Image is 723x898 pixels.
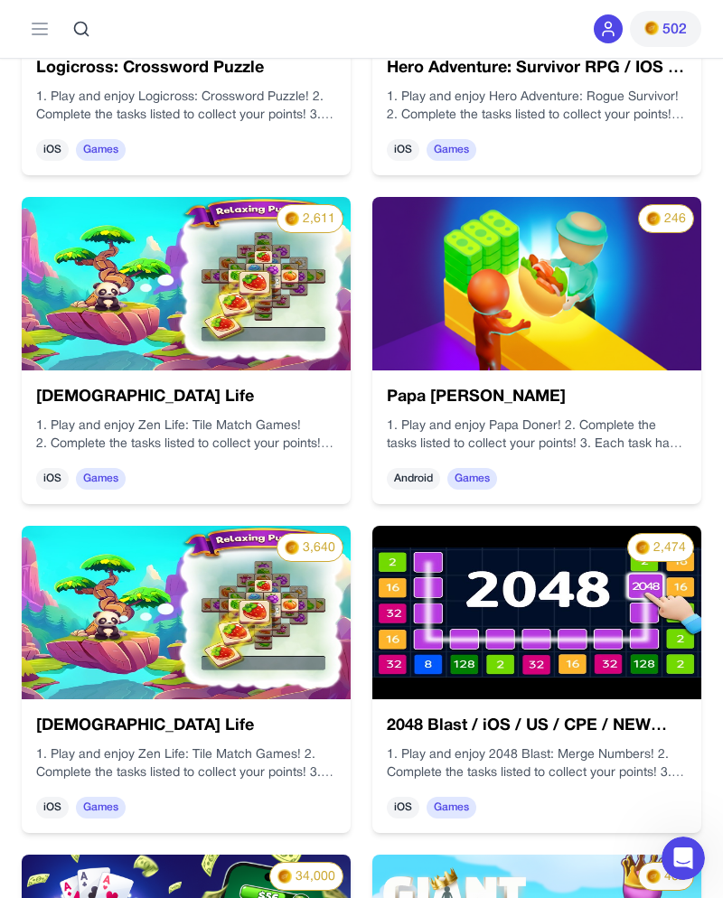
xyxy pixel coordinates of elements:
[36,746,336,782] p: 1. Play and enjoy Zen Life: Tile Match Games! 2. Complete the tasks listed to collect your points...
[662,19,687,41] span: 502
[387,746,687,782] p: 1. Play and enjoy 2048 Blast: Merge Numbers! 2. Complete the tasks listed to collect your points!...
[36,435,336,454] p: 2. Complete the tasks listed to collect your points!
[36,797,69,818] span: iOS
[664,210,686,229] span: 246
[646,211,661,226] img: PMs
[387,385,687,410] h3: Papa [PERSON_NAME]
[372,197,701,370] img: 529edf13-89fe-4dfc-b568-3bb8a22765a7.png
[387,468,440,490] span: Android
[646,869,661,884] img: PMs
[36,56,336,81] h3: Logicross: Crossword Puzzle
[36,89,336,125] p: 1. Play and enjoy Logicross: Crossword Puzzle! 2. Complete the tasks listed to collect your point...
[303,210,335,229] span: 2,611
[277,869,292,884] img: PMs
[285,540,299,555] img: PMs
[427,797,476,818] span: Games
[387,797,419,818] span: iOS
[372,526,701,699] img: 54d094f3-3bb1-46f3-8ed8-217dfbe11275.jpg
[296,868,335,886] span: 34,000
[387,56,687,81] h3: Hero Adventure: Survivor RPG / IOS / T1 / CPE
[387,417,687,454] p: 1. Play and enjoy Papa Doner! 2. Complete the tasks listed to collect your points! 3. Each task h...
[22,197,351,370] img: 8ccccddd-a347-4b2d-8c2a-9bedc680df81.jpg
[22,526,351,699] img: fc4122cf-7e68-467c-ab30-500009d3abc4.jpg
[76,468,126,490] span: Games
[285,211,299,226] img: PMs
[36,385,336,410] h3: [DEMOGRAPHIC_DATA] Life
[662,837,705,880] iframe: Intercom live chat
[36,417,336,435] p: 1. Play and enjoy Zen Life: Tile Match Games!
[653,539,686,557] span: 2,474
[303,539,335,557] span: 3,640
[387,89,687,125] p: 1. Play and enjoy Hero Adventure: Rogue Survivor! 2. Complete the tasks listed to collect your po...
[76,797,126,818] span: Games
[36,714,336,739] h3: [DEMOGRAPHIC_DATA] Life
[644,21,659,35] img: PMs
[387,714,687,739] h3: 2048 Blast / iOS / US / CPE / NEW FUNNEL
[36,468,69,490] span: iOS
[427,139,476,161] span: Games
[630,11,701,47] button: PMs502
[76,139,126,161] span: Games
[36,139,69,161] span: iOS
[447,468,497,490] span: Games
[635,540,650,555] img: PMs
[387,139,419,161] span: iOS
